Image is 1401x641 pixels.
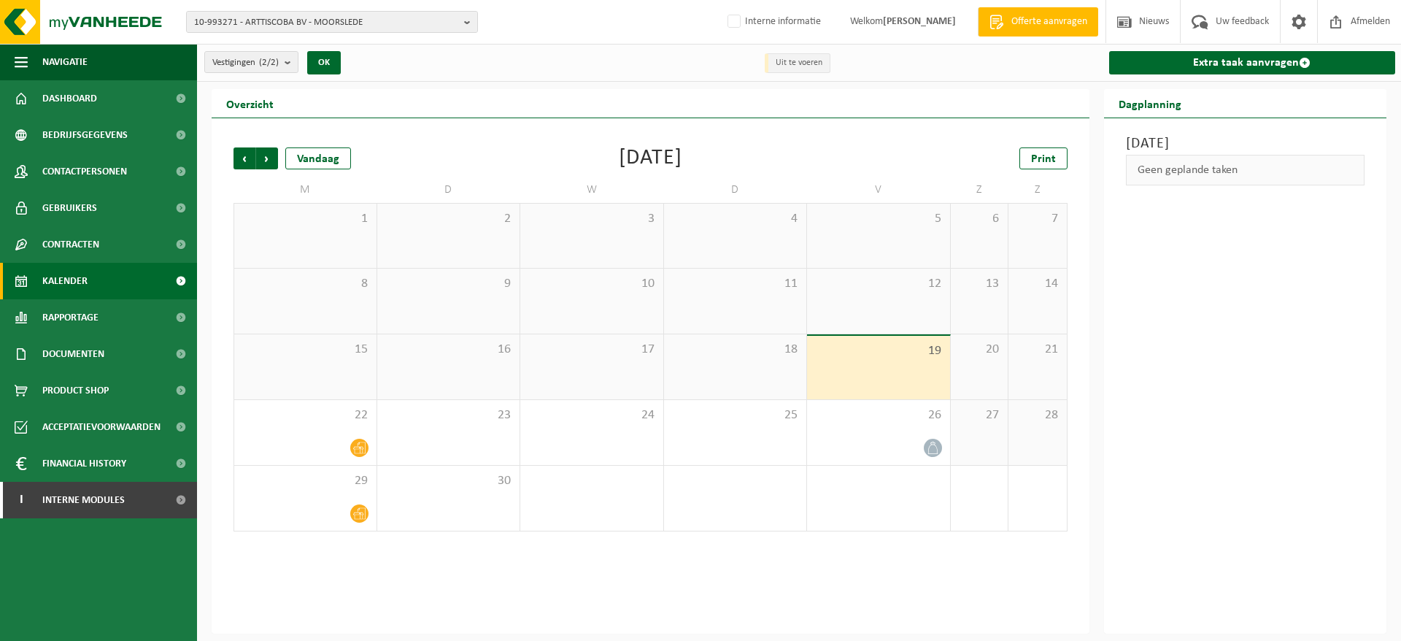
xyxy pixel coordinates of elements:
span: 29 [242,473,369,489]
span: 2 [385,211,513,227]
span: Offerte aanvragen [1008,15,1091,29]
span: 9 [385,276,513,292]
span: Dashboard [42,80,97,117]
td: D [664,177,808,203]
span: 12 [814,276,943,292]
td: Z [1008,177,1067,203]
span: Gebruikers [42,190,97,226]
td: W [520,177,664,203]
span: Volgende [256,147,278,169]
span: Financial History [42,445,126,482]
h2: Overzicht [212,89,288,118]
span: 6 [958,211,1001,227]
span: 15 [242,342,369,358]
button: 10-993271 - ARTTISCOBA BV - MOORSLEDE [186,11,478,33]
span: I [15,482,28,518]
td: V [807,177,951,203]
button: OK [307,51,341,74]
span: 10 [528,276,656,292]
div: [DATE] [619,147,682,169]
span: 19 [814,343,943,359]
span: 14 [1016,276,1059,292]
span: 25 [671,407,800,423]
a: Offerte aanvragen [978,7,1098,37]
h2: Dagplanning [1104,89,1196,118]
span: Bedrijfsgegevens [42,117,128,153]
span: 1 [242,211,369,227]
span: 28 [1016,407,1059,423]
span: 3 [528,211,656,227]
span: Acceptatievoorwaarden [42,409,161,445]
span: 22 [242,407,369,423]
span: 20 [958,342,1001,358]
span: Rapportage [42,299,99,336]
span: 13 [958,276,1001,292]
span: 11 [671,276,800,292]
span: 16 [385,342,513,358]
span: Kalender [42,263,88,299]
span: 23 [385,407,513,423]
span: 7 [1016,211,1059,227]
span: 4 [671,211,800,227]
span: Vestigingen [212,52,279,74]
button: Vestigingen(2/2) [204,51,298,73]
span: 10-993271 - ARTTISCOBA BV - MOORSLEDE [194,12,458,34]
td: D [377,177,521,203]
span: Contracten [42,226,99,263]
a: Extra taak aanvragen [1109,51,1396,74]
div: Vandaag [285,147,351,169]
span: 5 [814,211,943,227]
span: 21 [1016,342,1059,358]
label: Interne informatie [725,11,821,33]
span: 18 [671,342,800,358]
strong: [PERSON_NAME] [883,16,956,27]
span: 17 [528,342,656,358]
li: Uit te voeren [765,53,830,73]
span: Product Shop [42,372,109,409]
count: (2/2) [259,58,279,67]
span: Documenten [42,336,104,372]
span: 8 [242,276,369,292]
span: 30 [385,473,513,489]
span: Vorige [233,147,255,169]
span: Contactpersonen [42,153,127,190]
td: M [233,177,377,203]
span: Print [1031,153,1056,165]
span: 27 [958,407,1001,423]
div: Geen geplande taken [1126,155,1365,185]
a: Print [1019,147,1068,169]
h3: [DATE] [1126,133,1365,155]
td: Z [951,177,1009,203]
span: 24 [528,407,656,423]
span: Navigatie [42,44,88,80]
span: Interne modules [42,482,125,518]
span: 26 [814,407,943,423]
